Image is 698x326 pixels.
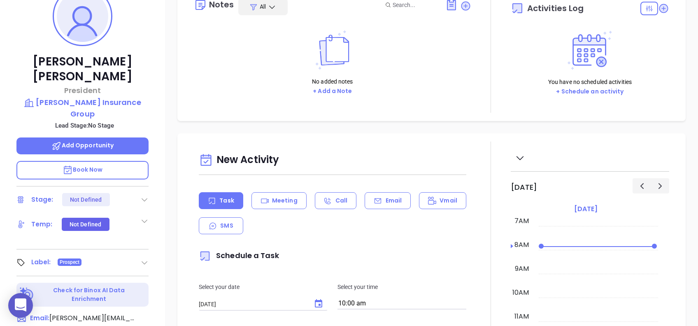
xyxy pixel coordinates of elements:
button: Choose date, selected date is Aug 16, 2025 [310,296,327,312]
p: No added notes [310,77,354,86]
img: Activities [568,31,612,70]
button: + Add a Note [310,86,354,96]
div: Notes [209,0,234,9]
p: Check for Binox AI Data Enrichment [35,286,143,303]
span: [PERSON_NAME][EMAIL_ADDRESS][DOMAIN_NAME] [49,313,136,323]
span: Activities Log [527,4,584,12]
button: + Schedule an activity [554,87,626,96]
p: Call [335,196,347,205]
input: MM/DD/YYYY [199,300,307,308]
p: Meeting [272,196,298,205]
div: Temp: [31,218,53,231]
div: Not Defined [70,218,101,231]
div: 7am [513,216,530,226]
h2: [DATE] [511,183,537,192]
span: Email: [30,313,49,324]
input: Search... [393,0,436,9]
span: All [260,2,266,11]
div: Not Defined [70,193,102,206]
a: [DATE] [572,203,599,215]
p: Vmail [440,196,457,205]
div: 9am [513,264,530,274]
div: 11am [513,312,530,321]
div: 10am [511,288,530,298]
p: Select your date [199,282,328,291]
p: SMS [220,221,233,230]
span: Book Now [63,165,103,174]
img: Notes [310,30,355,70]
div: Stage: [31,193,54,206]
p: [PERSON_NAME] [PERSON_NAME] [16,54,149,84]
button: Next day [651,178,669,193]
img: Ai-Enrich-DaqCidB-.svg [20,287,34,302]
p: You have no scheduled activities [548,77,632,86]
span: Add Opportunity [51,141,114,149]
p: President [16,85,149,96]
button: Previous day [633,178,651,193]
div: 8am [513,240,530,250]
span: Prospect [60,258,80,267]
p: Select your time [337,282,466,291]
div: New Activity [199,150,466,171]
p: Task [219,196,234,205]
span: Schedule a Task [199,250,279,261]
div: Label: [31,256,51,268]
a: [PERSON_NAME] Insurance Group [16,97,149,119]
p: Lead Stage: No Stage [21,120,149,131]
p: Email [386,196,402,205]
